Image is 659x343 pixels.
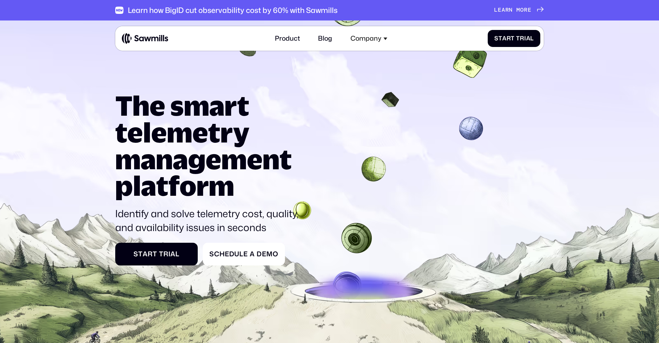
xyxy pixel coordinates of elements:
span: h [219,250,225,258]
span: u [234,250,239,258]
a: Product [270,30,305,47]
span: n [509,7,513,14]
div: Company [345,30,393,47]
span: T [516,35,520,42]
span: l [175,250,179,258]
span: a [526,35,531,42]
span: r [507,35,511,42]
span: S [134,250,138,258]
span: r [524,7,528,14]
span: e [262,250,266,258]
span: c [214,250,219,258]
div: Learn how BigID cut observability cost by 60% with Sawmills [128,6,338,15]
a: Learnmore [494,7,544,14]
span: L [494,7,498,14]
span: t [138,250,143,258]
div: Company [350,34,381,42]
span: a [250,250,255,258]
a: ScheduleaDemo [203,243,285,265]
span: m [266,250,273,258]
span: i [524,35,526,42]
span: o [520,7,524,14]
span: r [505,7,509,14]
span: T [159,250,163,258]
span: S [209,250,214,258]
a: Blog [313,30,337,47]
span: a [502,7,505,14]
span: S [494,35,498,42]
span: a [143,250,148,258]
span: m [516,7,520,14]
span: e [225,250,229,258]
span: r [148,250,153,258]
h1: The smart telemetry management platform [115,92,306,199]
span: t [511,35,514,42]
span: t [153,250,157,258]
a: StartTrial [488,30,540,47]
span: e [243,250,248,258]
span: a [170,250,175,258]
span: o [273,250,278,258]
a: StartTrial [115,243,198,265]
p: Identify and solve telemetry cost, quality, and availability issues in seconds [115,207,306,235]
span: r [520,35,524,42]
span: a [502,35,507,42]
span: t [498,35,502,42]
span: e [528,7,531,14]
span: i [168,250,171,258]
span: r [163,250,168,258]
span: l [530,35,534,42]
span: D [257,250,262,258]
span: e [498,7,502,14]
span: d [229,250,235,258]
span: l [239,250,243,258]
